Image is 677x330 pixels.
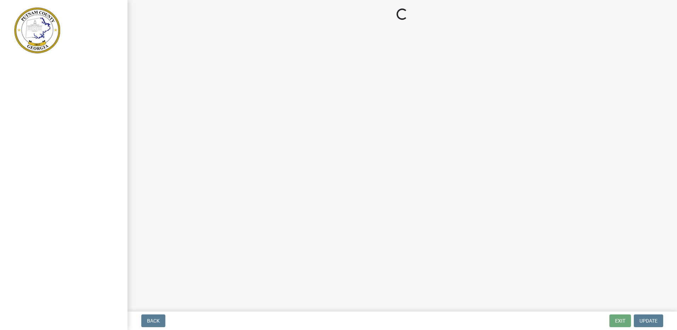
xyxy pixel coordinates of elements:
[609,314,631,327] button: Exit
[634,314,663,327] button: Update
[141,314,165,327] button: Back
[147,318,160,324] span: Back
[639,318,658,324] span: Update
[14,7,60,53] img: Putnam County, Georgia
